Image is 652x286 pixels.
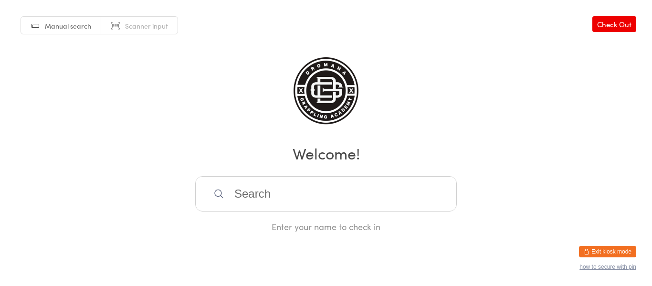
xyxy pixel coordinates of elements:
button: Exit kiosk mode [579,246,636,257]
img: Dromana Grappling Academy [294,57,359,129]
button: how to secure with pin [579,264,636,270]
a: Check Out [592,16,636,32]
h2: Welcome! [10,142,642,164]
span: Scanner input [125,21,168,31]
div: Enter your name to check in [195,221,457,233]
span: Manual search [45,21,91,31]
input: Search [195,176,457,212]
